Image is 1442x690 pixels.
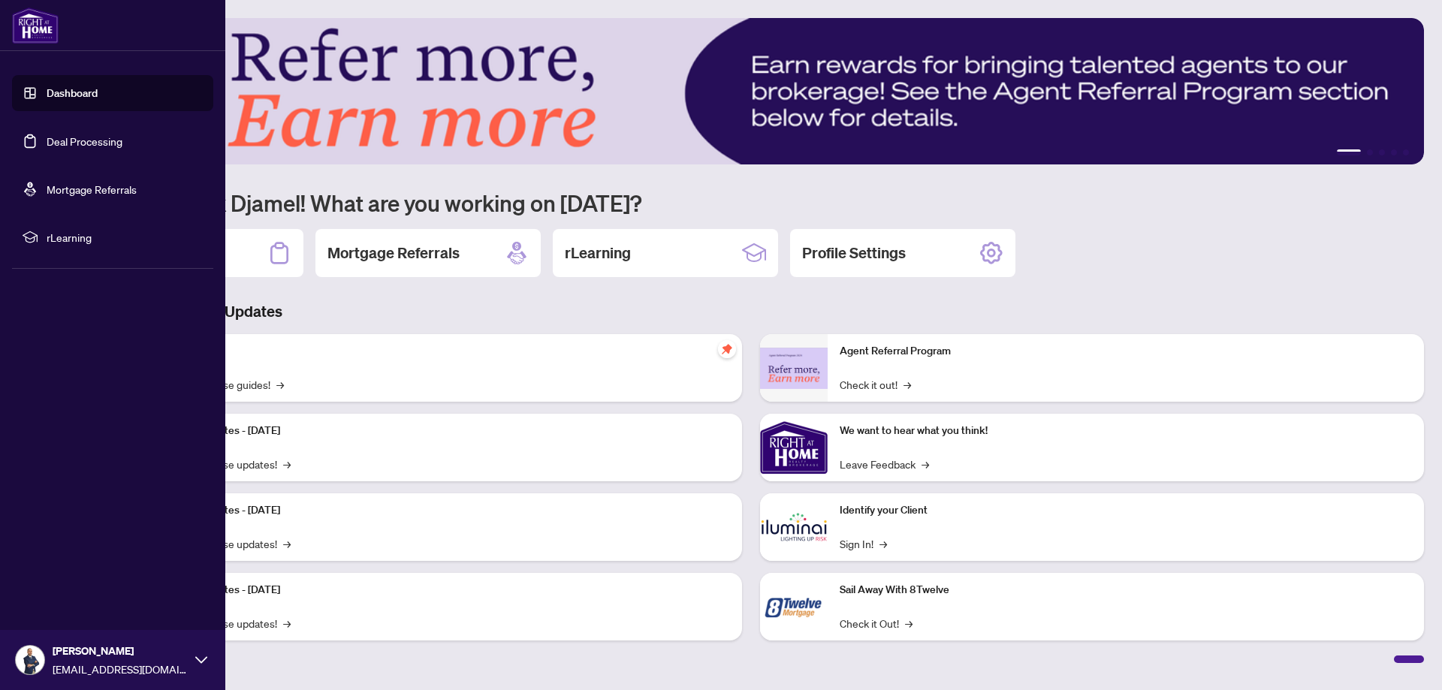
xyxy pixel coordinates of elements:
img: logo [12,8,59,44]
span: rLearning [47,229,203,246]
span: → [283,535,291,552]
a: Deal Processing [47,134,122,148]
button: 4 [1391,149,1397,155]
p: Identify your Client [840,502,1412,519]
img: Agent Referral Program [760,348,828,389]
img: Identify your Client [760,493,828,561]
a: Sign In!→ [840,535,887,552]
span: → [276,376,284,393]
h1: Welcome back Djamel! What are you working on [DATE]? [78,188,1424,217]
h2: Profile Settings [802,243,906,264]
h2: rLearning [565,243,631,264]
button: 1 [1337,149,1361,155]
h3: Brokerage & Industry Updates [78,301,1424,322]
button: 3 [1379,149,1385,155]
span: → [922,456,929,472]
p: Agent Referral Program [840,343,1412,360]
span: → [879,535,887,552]
a: Dashboard [47,86,98,100]
img: We want to hear what you think! [760,414,828,481]
span: → [905,615,913,631]
p: We want to hear what you think! [840,423,1412,439]
p: Platform Updates - [DATE] [158,423,730,439]
a: Leave Feedback→ [840,456,929,472]
span: pushpin [718,340,736,358]
a: Check it out!→ [840,376,911,393]
button: 5 [1403,149,1409,155]
span: → [283,615,291,631]
span: [PERSON_NAME] [53,643,188,659]
h2: Mortgage Referrals [327,243,460,264]
p: Platform Updates - [DATE] [158,582,730,598]
a: Mortgage Referrals [47,182,137,196]
p: Sail Away With 8Twelve [840,582,1412,598]
img: Sail Away With 8Twelve [760,573,828,640]
button: 2 [1367,149,1373,155]
span: [EMAIL_ADDRESS][DOMAIN_NAME] [53,661,188,677]
a: Check it Out!→ [840,615,913,631]
img: Profile Icon [16,646,44,674]
img: Slide 0 [78,18,1424,164]
span: → [904,376,911,393]
span: → [283,456,291,472]
p: Platform Updates - [DATE] [158,502,730,519]
p: Self-Help [158,343,730,360]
